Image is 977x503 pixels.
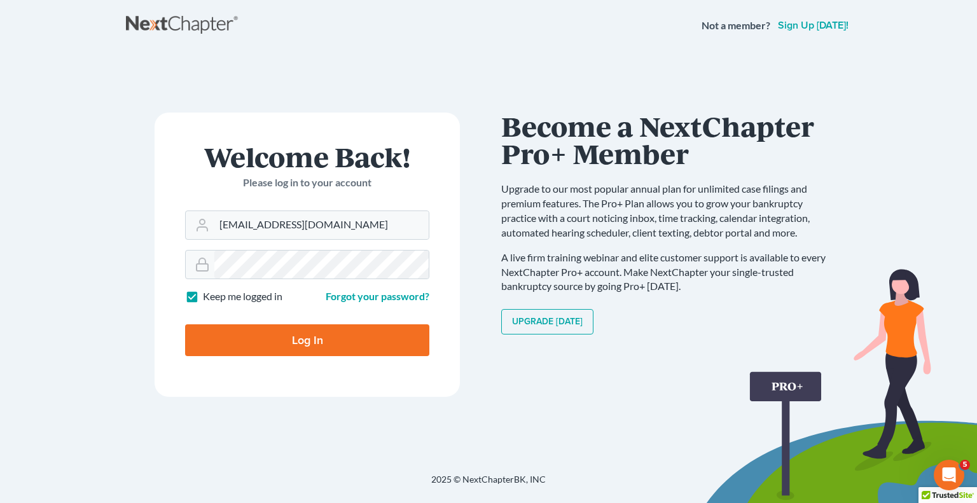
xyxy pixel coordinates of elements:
p: A live firm training webinar and elite customer support is available to every NextChapter Pro+ ac... [501,251,838,294]
a: Sign up [DATE]! [775,20,851,31]
div: 2025 © NextChapterBK, INC [126,473,851,496]
p: Upgrade to our most popular annual plan for unlimited case filings and premium features. The Pro+... [501,182,838,240]
input: Log In [185,324,429,356]
iframe: Intercom live chat [934,460,964,490]
p: Please log in to your account [185,176,429,190]
a: Upgrade [DATE] [501,309,593,334]
span: 5 [960,460,970,470]
a: Forgot your password? [326,290,429,302]
label: Keep me logged in [203,289,282,304]
h1: Become a NextChapter Pro+ Member [501,113,838,167]
strong: Not a member? [702,18,770,33]
h1: Welcome Back! [185,143,429,170]
input: Email Address [214,211,429,239]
